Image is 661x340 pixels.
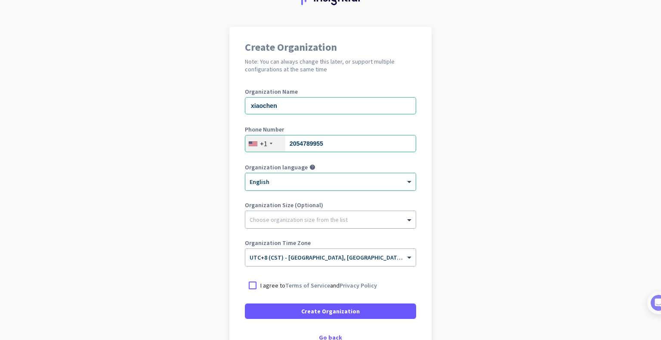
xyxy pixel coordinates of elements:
div: +1 [260,139,267,148]
span: Create Organization [301,307,360,315]
input: 201-555-0123 [245,135,416,152]
a: Privacy Policy [340,282,377,289]
i: help [309,164,315,170]
label: Organization Time Zone [245,240,416,246]
a: Terms of Service [285,282,330,289]
button: Create Organization [245,303,416,319]
label: Organization language [245,164,308,170]
label: Phone Number [245,126,416,132]
input: What is the name of your organization? [245,97,416,114]
label: Organization Name [245,89,416,95]
h1: Create Organization [245,42,416,52]
h2: Note: You can always change this later, or support multiple configurations at the same time [245,58,416,73]
p: I agree to and [260,281,377,290]
label: Organization Size (Optional) [245,202,416,208]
